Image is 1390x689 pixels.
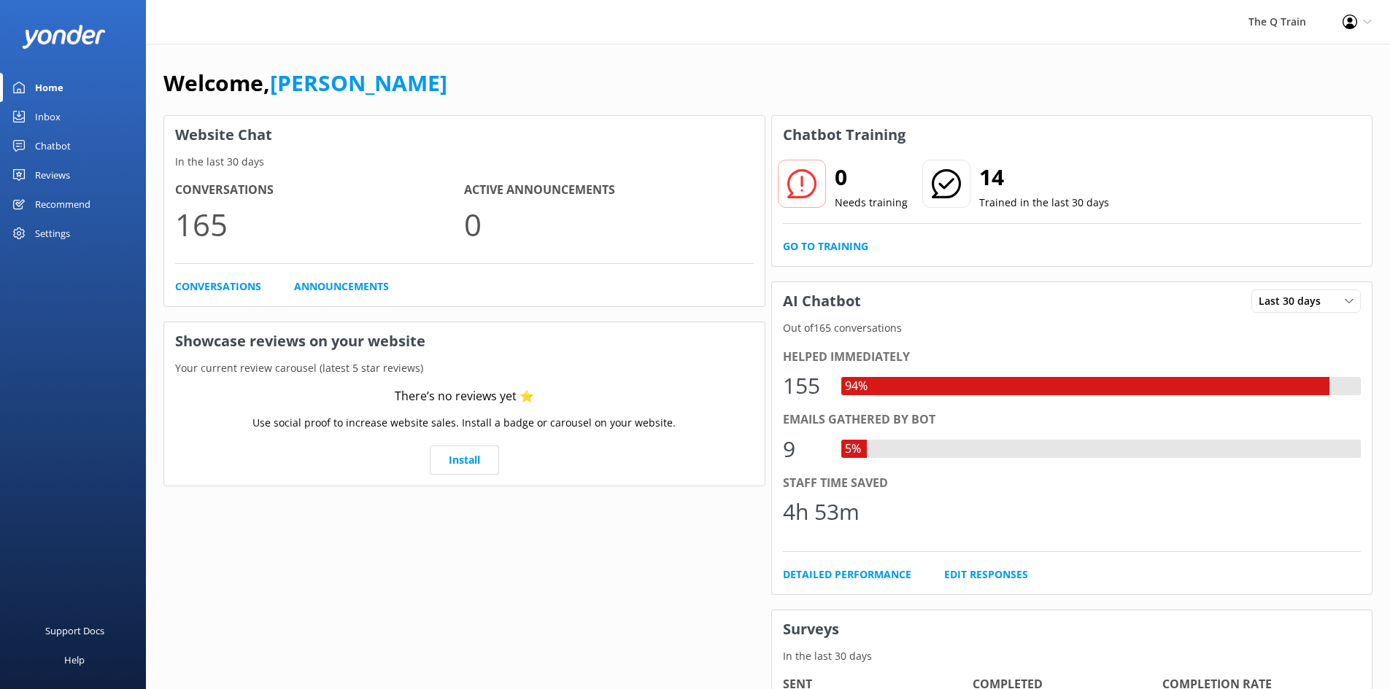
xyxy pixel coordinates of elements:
[164,360,765,376] p: Your current review carousel (latest 5 star reviews)
[783,494,860,529] div: 4h 53m
[783,348,1362,367] div: Helped immediately
[175,181,464,200] h4: Conversations
[783,368,827,403] div: 155
[1259,293,1329,309] span: Last 30 days
[835,195,908,211] p: Needs training
[252,415,676,431] p: Use social proof to increase website sales. Install a badge or carousel on your website.
[164,322,765,360] h3: Showcase reviews on your website
[835,160,908,195] h2: 0
[175,279,261,295] a: Conversations
[772,320,1372,336] p: Out of 165 conversations
[772,648,1372,664] p: In the last 30 days
[35,190,90,219] div: Recommend
[35,73,63,102] div: Home
[430,445,499,475] a: Install
[22,25,106,49] img: yonder-white-logo.png
[772,610,1372,648] h3: Surveys
[783,238,868,254] a: Go to Training
[163,66,447,101] h1: Welcome,
[783,410,1362,429] div: Emails gathered by bot
[164,116,765,154] h3: Website Chat
[979,160,1109,195] h2: 14
[979,195,1109,211] p: Trained in the last 30 days
[783,432,827,467] div: 9
[841,377,871,396] div: 94%
[841,440,865,459] div: 5%
[35,160,70,190] div: Reviews
[35,102,61,131] div: Inbox
[64,645,85,674] div: Help
[294,279,389,295] a: Announcements
[175,200,464,249] p: 165
[783,474,1362,493] div: Staff time saved
[270,68,447,98] a: [PERSON_NAME]
[772,282,872,320] h3: AI Chatbot
[45,616,104,645] div: Support Docs
[772,116,916,154] h3: Chatbot Training
[464,200,753,249] p: 0
[395,387,534,406] div: There’s no reviews yet ⭐
[35,131,71,160] div: Chatbot
[164,154,765,170] p: In the last 30 days
[783,567,911,583] a: Detailed Performance
[944,567,1028,583] a: Edit Responses
[464,181,753,200] h4: Active Announcements
[35,219,70,248] div: Settings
